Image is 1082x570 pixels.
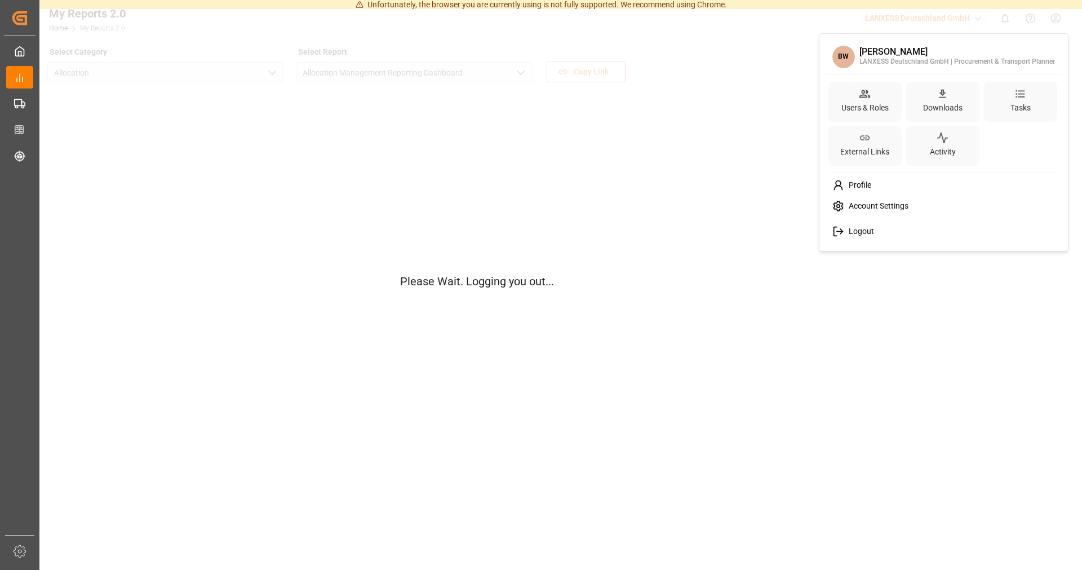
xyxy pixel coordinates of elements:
[832,46,855,68] span: BW
[859,57,1055,67] div: LANXESS Deutschland GmbH | Procurement & Transport Planner
[839,100,891,116] div: Users & Roles
[844,201,908,211] span: Account Settings
[859,47,1055,57] div: [PERSON_NAME]
[400,273,682,290] p: Please Wait. Logging you out...
[844,180,871,191] span: Profile
[1008,100,1033,116] div: Tasks
[921,100,965,116] div: Downloads
[838,144,892,160] div: External Links
[928,144,958,160] div: Activity
[844,227,874,237] span: Logout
